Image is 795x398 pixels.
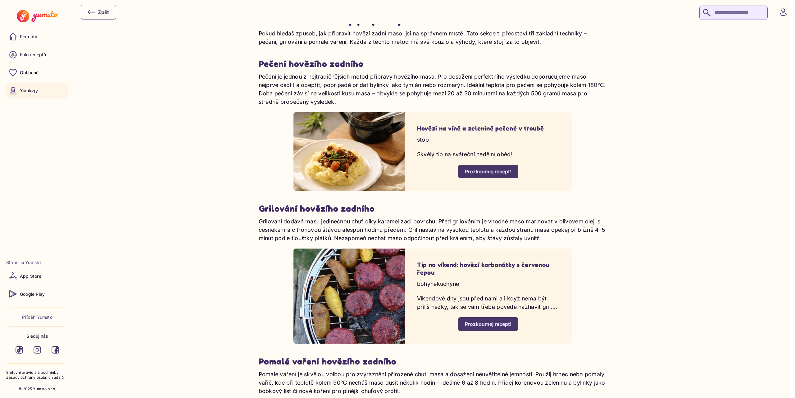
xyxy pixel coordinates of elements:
[259,72,606,106] p: Pečení je jednou z nejtradičnějších metod přípravy hovězího masa. Pro dosažení perfektního výsled...
[417,294,559,311] p: Víkendové dny jsou před námi a i když nemá být příliš hezky, tak se vám třeba povede nažhavit gri...
[20,291,45,297] p: Google Play
[6,65,68,80] a: Oblíbené
[20,34,37,40] p: Recepty
[26,333,48,339] p: Sleduj nás
[458,165,518,178] button: Prozkoumej recept!
[417,135,559,144] p: stob
[6,375,68,380] a: Zásady ochrany osobních údajů
[259,29,606,46] p: Pokud hledáš způsob, jak připravit hovězí zadní maso, jsi na správném místě. Tato sekce ti předst...
[88,8,109,16] div: Zpět
[20,70,39,76] p: Oblíbené
[6,29,68,44] a: Recepty
[417,150,559,158] p: Skvělý tip na sváteční nedělní oběd!
[417,261,559,277] p: Tip na víkend: hovězí karbanátky s červenou řepou
[417,125,559,132] p: Hovězí na víně a zelenině pečené v troubě
[20,52,46,58] p: Kolo receptů
[6,47,68,62] a: Kolo receptů
[259,370,606,395] p: Pomalé vaření je skvělou volbou pro zvýraznění přirozené chuti masa a dosažení neuvěřitelné jemno...
[6,268,68,283] a: App Store
[20,88,38,94] p: Yumlogy
[18,387,56,392] p: © 2025 Yumsto s.r.o.
[81,5,116,20] button: Zpět
[22,314,52,320] a: Příběh Yumsto
[6,83,68,98] a: Yumlogy
[259,203,606,214] h3: Grilování hovězího zadního
[417,280,559,288] p: bohynekuchyne
[6,259,68,266] li: Stáhni si Yumsto
[458,317,518,331] button: Prozkoumej recept!
[6,286,68,301] a: Google Play
[17,10,57,22] img: Yumsto logo
[293,249,405,343] img: undefined
[465,168,511,175] div: Prozkoumej recept!
[259,217,606,242] p: Grilování dodává masu jedinečnou chuť díky karamelizaci povrchu. Před grilováním je vhodné maso m...
[465,321,511,327] div: Prozkoumej recept!
[293,112,405,191] img: undefined
[259,58,606,69] h3: Pečení hovězího zadního
[259,356,606,367] h3: Pomalé vaření hovězího zadního
[6,370,68,375] a: Smluvní pravidla a podmínky
[20,273,41,279] p: App Store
